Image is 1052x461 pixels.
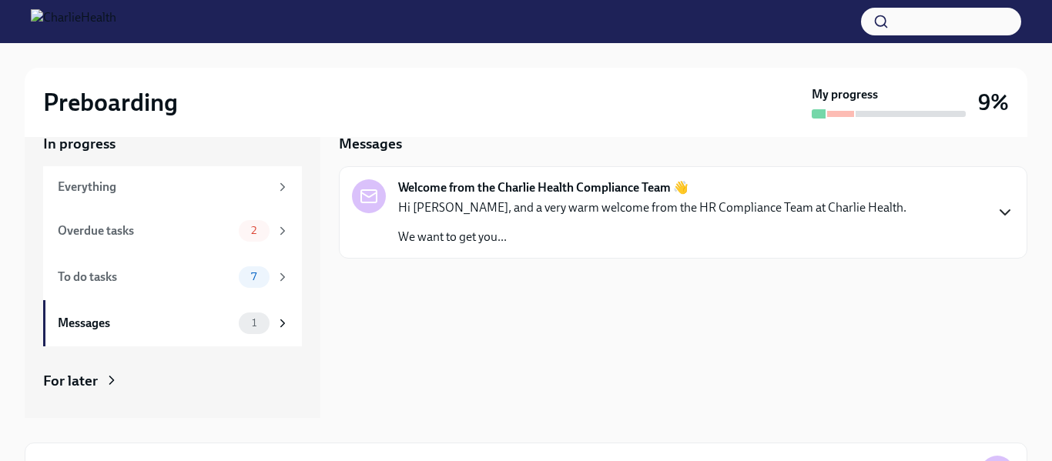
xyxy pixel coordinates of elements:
[43,415,302,435] a: Archived
[43,371,98,391] div: For later
[978,89,1009,116] h3: 9%
[242,225,266,236] span: 2
[58,222,233,239] div: Overdue tasks
[398,199,906,216] p: Hi [PERSON_NAME], and a very warm welcome from the HR Compliance Team at Charlie Health.
[398,229,906,246] p: We want to get you...
[43,208,302,254] a: Overdue tasks2
[43,134,302,154] a: In progress
[31,9,116,34] img: CharlieHealth
[58,179,270,195] div: Everything
[43,300,302,346] a: Messages1
[43,166,302,208] a: Everything
[43,87,178,118] h2: Preboarding
[398,179,688,196] strong: Welcome from the Charlie Health Compliance Team 👋
[812,86,878,103] strong: My progress
[242,271,266,282] span: 7
[243,317,266,329] span: 1
[43,254,302,300] a: To do tasks7
[58,315,233,332] div: Messages
[339,134,402,154] h5: Messages
[58,269,233,286] div: To do tasks
[43,371,302,391] a: For later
